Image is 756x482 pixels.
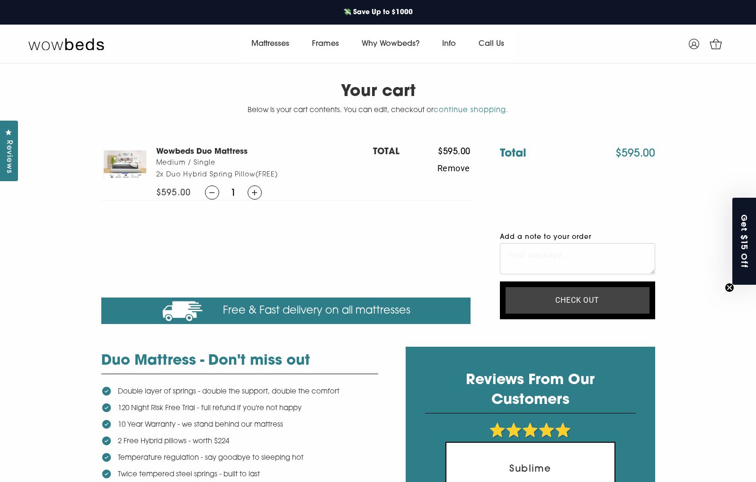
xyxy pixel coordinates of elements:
a: Frames [301,31,350,57]
label: Add a note to your order [500,231,655,243]
a: 💸 Save Up to $1000 [338,3,418,22]
h5: TOTAL [373,147,400,158]
a: continue shopping. [434,107,509,114]
button: Remove [400,158,471,178]
a: Info [431,31,467,57]
span: $595.00 [156,185,191,200]
h2: Reviews From Our Customers [425,368,636,413]
a: Mattresses [240,31,301,57]
p: Free & Fast delivery on all mattresses [109,299,463,323]
div: Sublime [454,462,607,477]
span: 2x Duo Hybrid Spring Pillow (FREE) [156,169,373,181]
p: Below is your cart contents. You can edit, checkout or [101,105,655,116]
div: Get $15 OffClose teaser [732,198,756,285]
p: Temperature regulation - say goodbye to sleeping hot [118,453,303,466]
a: Why Wowbeds? [350,31,431,57]
span: Medium / Single [156,157,373,169]
p: 120 Night Risk Free Trial - full refund if you're not happy [118,403,302,417]
p: 10 Year Warranty - we stand behind our mattress [118,420,283,433]
p: 2 Free Hybrid pillows - worth $224 [118,437,229,450]
span: 1 [219,185,248,200]
h3: Duo Mattress - Don't miss out [101,351,378,374]
span: Reviews [2,140,15,174]
span: $595.00 [584,148,655,160]
p: Double layer of springs - double the support, double the comfort [118,387,339,400]
span: Get $15 Off [739,214,751,268]
span: $595.00 [400,147,471,158]
h3: Wowbeds Duo Mattress [156,147,373,157]
h2: Your cart [101,71,655,102]
a: Call Us [467,31,516,57]
h3: Total [500,147,526,162]
img: Wow Beds Logo [28,37,104,51]
span: 1 [712,42,721,51]
img: notice-icon [161,299,204,323]
button: Close teaser [725,283,734,292]
input: Check out [506,287,649,314]
a: 1 [704,32,728,56]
